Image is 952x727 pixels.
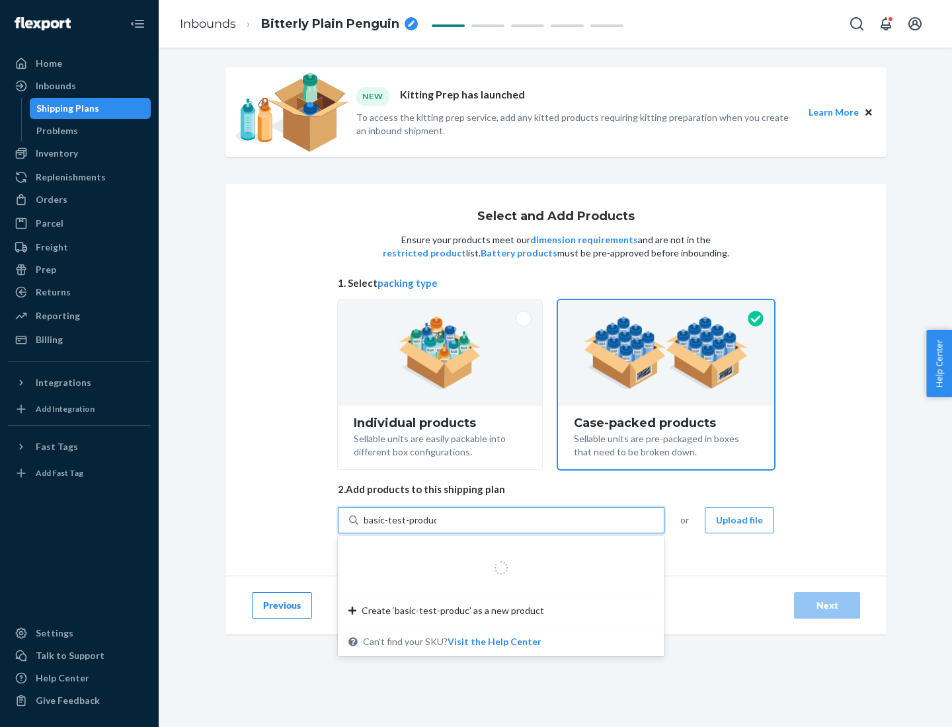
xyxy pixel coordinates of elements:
[356,111,797,137] p: To access the kitting prep service, add any kitted products requiring kitting preparation when yo...
[124,11,151,37] button: Close Navigation
[338,482,774,496] span: 2. Add products to this shipping plan
[809,105,859,120] button: Learn More
[36,333,63,346] div: Billing
[252,592,312,619] button: Previous
[8,436,151,457] button: Fast Tags
[36,694,100,707] div: Give Feedback
[8,399,151,420] a: Add Integration
[861,105,876,120] button: Close
[180,17,236,31] a: Inbounds
[8,167,151,188] a: Replenishments
[36,217,63,230] div: Parcel
[873,11,899,37] button: Open notifications
[902,11,928,37] button: Open account menu
[362,604,544,617] span: Create ‘basic-test-produc’ as a new product
[399,317,481,389] img: individual-pack.facf35554cb0f1810c75b2bd6df2d64e.png
[8,75,151,96] a: Inbounds
[8,623,151,644] a: Settings
[584,317,748,389] img: case-pack.59cecea509d18c883b923b81aeac6d0b.png
[8,237,151,258] a: Freight
[169,5,428,44] ol: breadcrumbs
[36,403,95,414] div: Add Integration
[8,282,151,303] a: Returns
[680,514,689,527] span: or
[481,247,557,260] button: Battery products
[36,627,73,640] div: Settings
[36,57,62,70] div: Home
[36,467,83,478] div: Add Fast Tag
[8,143,151,164] a: Inventory
[30,98,151,119] a: Shipping Plans
[8,259,151,280] a: Prep
[30,120,151,141] a: Problems
[383,247,466,260] button: restricted product
[574,430,758,459] div: Sellable units are pre-packaged in boxes that need to be broken down.
[794,592,860,619] button: Next
[363,635,541,648] span: Can't find your SKU?
[36,147,78,160] div: Inventory
[36,263,56,276] div: Prep
[354,416,526,430] div: Individual products
[36,241,68,254] div: Freight
[381,233,731,260] p: Ensure your products meet our and are not in the list. must be pre-approved before inbounding.
[36,649,104,662] div: Talk to Support
[8,305,151,326] a: Reporting
[364,514,436,527] input: Create ‘basic-test-produc’ as a new productCan't find your SKU?Visit the Help Center
[574,416,758,430] div: Case-packed products
[338,276,774,290] span: 1. Select
[36,102,99,115] div: Shipping Plans
[844,11,870,37] button: Open Search Box
[8,463,151,484] a: Add Fast Tag
[8,213,151,234] a: Parcel
[354,430,526,459] div: Sellable units are easily packable into different box configurations.
[926,330,952,397] button: Help Center
[261,16,399,33] span: Bitterly Plain Penguin
[36,79,76,93] div: Inbounds
[8,53,151,74] a: Home
[36,124,78,137] div: Problems
[448,635,541,648] button: Create ‘basic-test-produc’ as a new productCan't find your SKU?
[8,690,151,711] button: Give Feedback
[805,599,849,612] div: Next
[8,668,151,689] a: Help Center
[36,171,106,184] div: Replenishments
[36,286,71,299] div: Returns
[36,671,89,685] div: Help Center
[8,372,151,393] button: Integrations
[356,87,389,105] div: NEW
[36,376,91,389] div: Integrations
[8,329,151,350] a: Billing
[477,210,635,223] h1: Select and Add Products
[530,233,638,247] button: dimension requirements
[8,189,151,210] a: Orders
[705,507,774,533] button: Upload file
[36,193,67,206] div: Orders
[400,87,525,105] p: Kitting Prep has launched
[377,276,438,290] button: packing type
[36,440,78,453] div: Fast Tags
[36,309,80,323] div: Reporting
[8,645,151,666] a: Talk to Support
[15,17,71,30] img: Flexport logo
